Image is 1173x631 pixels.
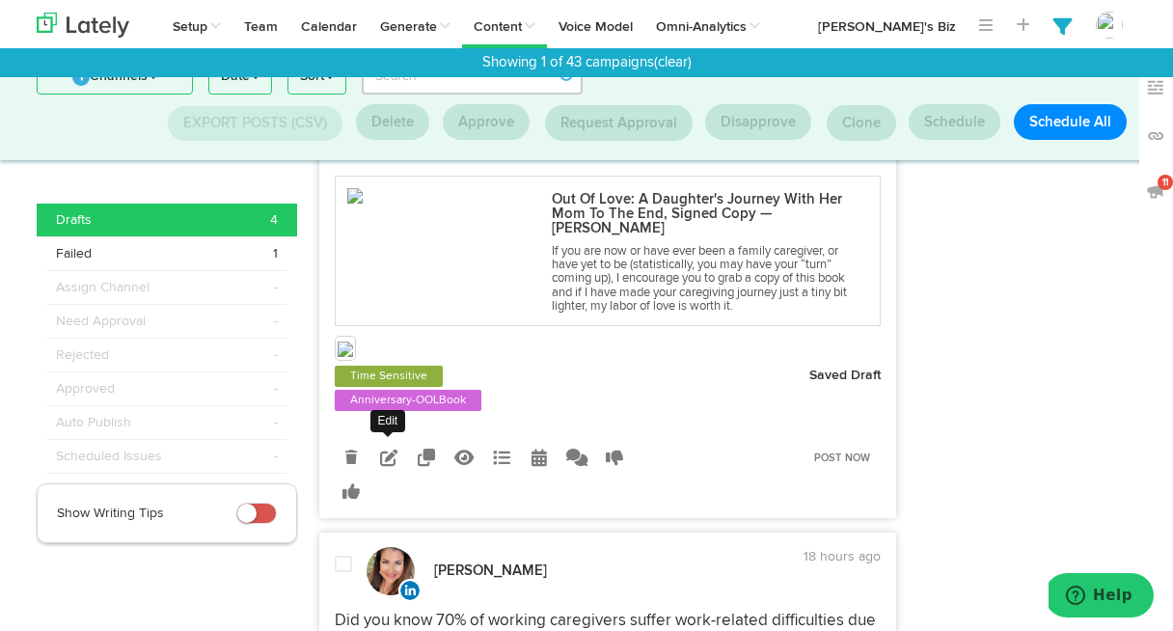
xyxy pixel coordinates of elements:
[346,367,431,386] a: Time Sensitive
[809,369,881,382] strong: Saved Draft
[705,104,811,140] button: Disapprove
[57,507,164,520] span: Show Writing Tips
[274,312,278,331] span: -
[1014,104,1127,140] button: Schedule All
[56,244,92,263] span: Failed
[367,547,415,595] img: 1715701749963
[274,413,278,432] span: -
[270,210,278,230] span: 4
[56,447,162,466] span: Scheduled Issues
[338,342,353,357] img: nzP1ZjSlQEOafYyB1u3g
[273,244,278,263] span: 1
[560,116,677,130] span: Request Approval
[654,55,692,69] a: (clear)
[1146,181,1165,201] img: announcements_off.svg
[56,210,92,230] span: Drafts
[552,192,853,235] p: Out Of Love: A Daughter's Journey With Her Mom To The End, Signed Copy — [PERSON_NAME]
[274,379,278,398] span: -
[346,391,470,410] a: Anniversary-OOLBook
[545,105,693,141] button: Request Approval
[347,188,540,204] img: nzP1ZjSlQEOafYyB1u3g
[274,345,278,365] span: -
[827,105,896,141] button: Clone
[168,106,342,141] button: Export Posts (CSV)
[805,445,881,472] a: Post Now
[1158,175,1173,190] span: 11
[56,312,146,331] span: Need Approval
[274,278,278,297] span: -
[56,413,131,432] span: Auto Publish
[56,278,150,297] span: Assign Channel
[1146,78,1165,97] img: keywords_off.svg
[552,245,853,314] p: If you are now or have ever been a family caregiver, or have yet to be (statistically, you may ha...
[56,379,115,398] span: Approved
[274,447,278,466] span: -
[370,410,406,432] div: Edit
[1049,573,1154,621] iframe: Opens a widget where you can find more information
[56,345,109,365] span: Rejected
[443,104,530,140] button: Approve
[37,13,129,38] img: logo_lately_bg_light.svg
[356,104,429,140] button: Delete
[1146,126,1165,146] img: links_off.svg
[398,579,422,602] img: linkedin.svg
[909,104,1000,140] button: Schedule
[1096,12,1123,39] img: JfsZugShQNWjftDpkAxX
[804,550,881,563] time: 18 hours ago
[842,116,881,130] span: Clone
[434,563,547,578] strong: [PERSON_NAME]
